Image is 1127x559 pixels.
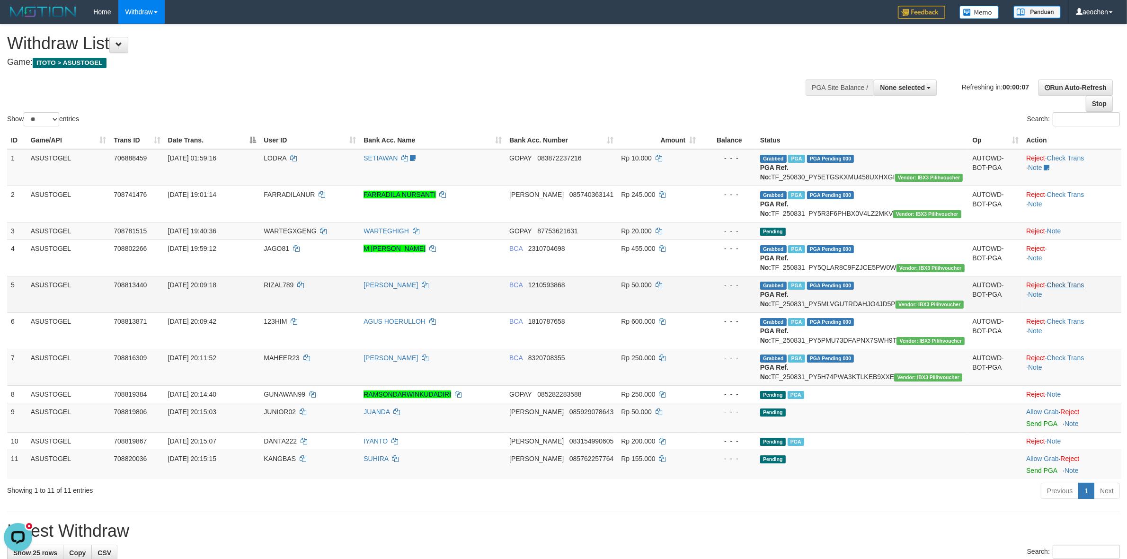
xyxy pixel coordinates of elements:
td: AUTOWD-BOT-PGA [968,240,1022,276]
span: 123HIM [264,318,287,325]
td: · · [1022,186,1121,222]
span: GOPAY [509,154,532,162]
td: TF_250830_PY5ETGSKXMU458UXHXGI [756,149,969,186]
span: LODRA [264,154,286,162]
span: [DATE] 20:15:03 [168,408,216,416]
td: 5 [7,276,27,312]
span: Grabbed [760,155,787,163]
span: Rp 250.000 [621,354,655,362]
span: 708781515 [114,227,147,235]
td: ASUSTOGEL [27,349,110,385]
span: GOPAY [509,227,532,235]
span: 708813440 [114,281,147,289]
span: Marked by aeoros [788,155,805,163]
a: Note [1028,254,1042,262]
span: PGA Pending [807,155,854,163]
span: Copy 085740363141 to clipboard [569,191,613,198]
img: panduan.png [1013,6,1061,18]
span: MAHEER23 [264,354,299,362]
th: Bank Acc. Number: activate to sort column ascending [506,132,617,149]
span: Pending [760,228,786,236]
span: Marked by aeotriv [788,318,805,326]
span: Rp 245.000 [621,191,655,198]
td: · · [1022,149,1121,186]
td: ASUSTOGEL [27,240,110,276]
a: [PERSON_NAME] [364,354,418,362]
td: TF_250831_PY5H74PWA3KTLKEB9XXE [756,349,969,385]
a: Check Trans [1047,354,1084,362]
span: 708741476 [114,191,147,198]
div: - - - [703,353,752,363]
div: - - - [703,390,752,399]
td: 4 [7,240,27,276]
span: [PERSON_NAME] [509,191,564,198]
span: Rp 455.000 [621,245,655,252]
td: · · [1022,276,1121,312]
span: Grabbed [760,355,787,363]
a: Reject [1026,318,1045,325]
a: Check Trans [1047,191,1084,198]
td: · [1022,450,1121,479]
td: AUTOWD-BOT-PGA [968,149,1022,186]
a: Next [1094,483,1120,499]
span: Marked by aeotriv [788,355,805,363]
span: Grabbed [760,191,787,199]
span: FARRADILANUR [264,191,315,198]
b: PGA Ref. No: [760,254,789,271]
img: MOTION_logo.png [7,5,79,19]
b: PGA Ref. No: [760,200,789,217]
span: 708819867 [114,437,147,445]
a: JUANDA [364,408,390,416]
span: DANTA222 [264,437,297,445]
a: Reject [1026,390,1045,398]
span: JUNIOR02 [264,408,296,416]
span: Rp 50.000 [621,408,652,416]
a: Allow Grab [1026,408,1058,416]
div: PGA Site Balance / [806,80,874,96]
td: TF_250831_PY5PMU73DFAPNX7SWH9T [756,312,969,349]
strong: 00:00:07 [1003,83,1029,90]
span: [PERSON_NAME] [509,455,564,462]
td: TF_250831_PY5R3F6PHBX0V4LZ2MKV [756,186,969,222]
a: Reject [1026,191,1045,198]
span: PGA Pending [807,282,854,290]
span: 708819384 [114,390,147,398]
span: · [1026,408,1060,416]
td: 3 [7,222,27,240]
a: RAMSONDARWINKUDADIRI [364,390,451,398]
div: - - - [703,153,752,163]
a: Allow Grab [1026,455,1058,462]
span: Rp 155.000 [621,455,655,462]
td: · [1022,432,1121,450]
span: [DATE] 20:14:40 [168,390,216,398]
div: - - - [703,190,752,199]
th: Op: activate to sort column ascending [968,132,1022,149]
span: Copy 1210593868 to clipboard [528,281,565,289]
td: 1 [7,149,27,186]
span: Rp 600.000 [621,318,655,325]
b: PGA Ref. No: [760,327,789,344]
span: Rp 250.000 [621,390,655,398]
td: · [1022,385,1121,403]
a: Note [1047,390,1061,398]
span: Rp 10.000 [621,154,652,162]
span: GUNAWAN99 [264,390,305,398]
span: JAGO81 [264,245,289,252]
span: Marked by aeotriv [788,282,805,290]
span: Rp 20.000 [621,227,652,235]
a: Reject [1026,281,1045,289]
span: BCA [509,318,523,325]
td: 8 [7,385,27,403]
span: CSV [98,549,111,557]
td: ASUSTOGEL [27,186,110,222]
span: Pending [760,438,786,446]
b: PGA Ref. No: [760,291,789,308]
span: Copy 87753621631 to clipboard [537,227,578,235]
select: Showentries [24,112,59,126]
a: Check Trans [1047,318,1084,325]
a: Check Trans [1047,154,1084,162]
img: Button%20Memo.svg [959,6,999,19]
a: Note [1028,164,1042,171]
span: Vendor URL: https://payment5.1velocity.biz [896,264,965,272]
input: Search: [1053,112,1120,126]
